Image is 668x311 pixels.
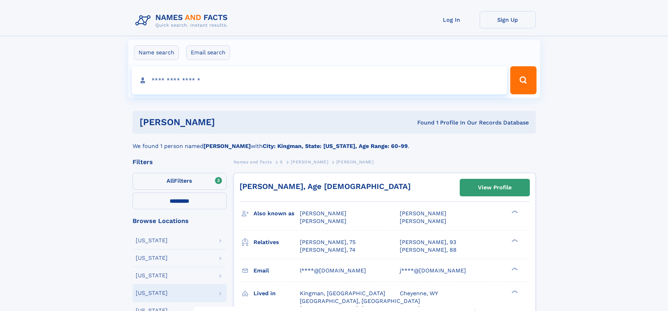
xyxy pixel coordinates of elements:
[167,177,174,184] span: All
[136,238,168,243] div: [US_STATE]
[510,266,518,271] div: ❯
[239,182,411,191] a: [PERSON_NAME], Age [DEMOGRAPHIC_DATA]
[300,290,385,297] span: Kingman, [GEOGRAPHIC_DATA]
[133,11,234,30] img: Logo Names and Facts
[133,218,227,224] div: Browse Locations
[136,273,168,278] div: [US_STATE]
[186,45,230,60] label: Email search
[234,157,272,166] a: Names and Facts
[280,160,283,164] span: S
[133,159,227,165] div: Filters
[510,66,536,94] button: Search Button
[133,173,227,190] label: Filters
[510,210,518,214] div: ❯
[478,180,512,196] div: View Profile
[510,289,518,294] div: ❯
[291,157,328,166] a: [PERSON_NAME]
[280,157,283,166] a: S
[254,236,300,248] h3: Relatives
[316,119,529,127] div: Found 1 Profile In Our Records Database
[510,238,518,243] div: ❯
[136,255,168,261] div: [US_STATE]
[400,246,457,254] a: [PERSON_NAME], 88
[300,238,356,246] a: [PERSON_NAME], 75
[400,238,456,246] a: [PERSON_NAME], 93
[400,218,446,224] span: [PERSON_NAME]
[300,298,420,304] span: [GEOGRAPHIC_DATA], [GEOGRAPHIC_DATA]
[140,118,316,127] h1: [PERSON_NAME]
[400,290,438,297] span: Cheyenne, WY
[254,265,300,277] h3: Email
[132,66,507,94] input: search input
[254,208,300,219] h3: Also known as
[336,160,374,164] span: [PERSON_NAME]
[291,160,328,164] span: [PERSON_NAME]
[300,246,356,254] a: [PERSON_NAME], 74
[134,45,179,60] label: Name search
[480,11,536,28] a: Sign Up
[300,218,346,224] span: [PERSON_NAME]
[136,290,168,296] div: [US_STATE]
[263,143,408,149] b: City: Kingman, State: [US_STATE], Age Range: 60-99
[203,143,251,149] b: [PERSON_NAME]
[460,179,529,196] a: View Profile
[254,288,300,299] h3: Lived in
[400,210,446,217] span: [PERSON_NAME]
[133,134,536,150] div: We found 1 person named with .
[424,11,480,28] a: Log In
[300,210,346,217] span: [PERSON_NAME]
